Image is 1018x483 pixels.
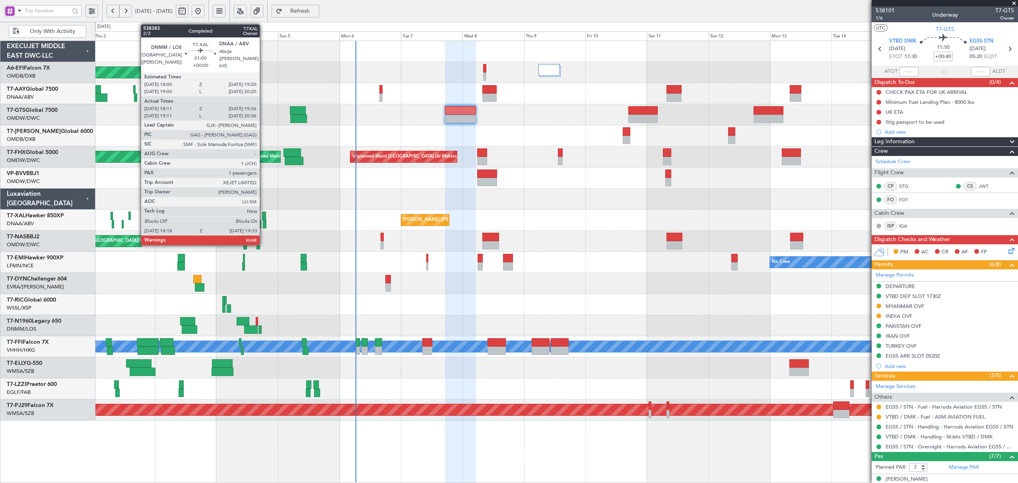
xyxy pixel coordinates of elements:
[7,171,26,176] span: VP-BVV
[7,213,25,218] span: T7-XAL
[964,182,977,191] div: CS
[7,297,56,303] a: T7-RICGlobal 6000
[180,172,258,184] div: Planned Maint Dubai (Al Maktoum Intl)
[876,15,895,21] span: 1/6
[7,318,61,324] a: T7-N1960Legacy 650
[7,93,34,101] a: DNAA/ABV
[7,129,61,134] span: T7-[PERSON_NAME]
[899,222,917,230] a: IGA
[937,44,950,52] span: 11:50
[252,151,346,163] div: Planned Maint [GEOGRAPHIC_DATA] (Seletar)
[25,5,70,17] input: Trip Number
[969,45,986,53] span: [DATE]
[886,109,903,115] div: UK ETA
[886,333,910,339] div: IRAN OVF
[886,443,1014,450] a: EGSS / STN - Overnight - Harrods Aviation EGSS / STN
[7,255,25,261] span: T7-EMI
[874,393,892,402] span: Others
[969,37,993,45] span: EGSS STN
[7,72,35,80] a: OMDB/DXB
[770,31,831,41] div: Mon 13
[7,339,49,345] a: T7-FFIFalcon 7X
[7,382,57,387] a: T7-LZZIPraetor 600
[772,256,790,268] div: No Crew
[585,31,647,41] div: Fri 10
[989,452,1001,460] span: (7/7)
[886,283,915,290] div: DEPARTURE
[7,360,42,366] a: T7-ELLYG-550
[889,53,902,61] span: ETOT
[874,24,888,31] button: UTC
[7,107,25,113] span: T7-GTS
[7,157,40,164] a: OMDW/DWC
[7,276,27,282] span: T7-DYN
[709,31,770,41] div: Sun 12
[885,129,1014,135] div: Add new
[874,137,915,146] span: Leg Information
[899,67,919,76] input: --:--
[7,129,93,134] a: T7-[PERSON_NAME]Global 6000
[7,262,34,269] a: LFMN/NCE
[352,151,470,163] div: Unplanned Maint [GEOGRAPHIC_DATA] (Al Maktoum Intl)
[981,248,987,256] span: FP
[979,183,997,190] a: JWT
[7,65,50,71] a: A6-EFIFalcon 7X
[7,389,31,396] a: EGLF/FAB
[401,31,462,41] div: Tue 7
[874,452,883,461] span: Pax
[899,196,917,203] a: FDT
[831,31,893,41] div: Tue 14
[7,171,39,176] a: VP-BVVBBJ1
[874,147,888,156] span: Crew
[7,65,24,71] span: A6-EFI
[7,304,31,312] a: WSSL/XSP
[9,25,86,38] button: Only With Activity
[97,23,111,30] div: [DATE]
[886,89,967,95] div: CHECK PAX ETA FOR UK ARRIVAL
[900,248,908,256] span: PM
[949,464,979,471] a: Manage PAX
[874,260,893,269] span: Permits
[7,403,54,408] a: T7-PJ29Falcon 7X
[7,339,23,345] span: T7-FFI
[969,53,982,61] span: 05:20
[7,276,67,282] a: T7-DYNChallenger 604
[462,31,524,41] div: Wed 8
[524,31,586,41] div: Thu 9
[93,31,155,41] div: Thu 2
[876,271,914,279] a: Manage Permits
[962,248,968,256] span: AF
[7,86,58,92] a: T7-AAYGlobal 7500
[989,78,1001,86] span: (0/4)
[995,15,1014,21] span: Owner
[874,168,904,177] span: Flight Crew
[7,220,34,227] a: DNAA/ABV
[874,235,950,244] span: Dispatch Checks and Weather
[886,353,940,359] div: EGSS ARR SLOT 0520Z
[936,25,954,33] span: T7-GTS
[884,222,897,230] div: ISP
[886,433,993,440] a: VTBD / DMK - Handling - MJets VTBD / DMK
[7,347,35,354] a: VHHH/HKG
[7,234,26,240] span: T7-NAS
[886,313,912,319] div: INDIA OVF
[989,371,1001,380] span: (3/5)
[135,8,173,15] span: [DATE] - [DATE]
[921,248,929,256] span: AC
[992,68,1005,76] span: ALDT
[7,255,64,261] a: T7-EMIHawker 900XP
[886,413,985,420] a: VTBD / DMK - Fuel - ASM AVIATION FUEL
[884,182,897,191] div: CP
[278,31,340,41] div: Sun 5
[7,178,40,185] a: OMDW/DWC
[886,343,917,349] div: TURKEY OVF
[7,234,39,240] a: T7-NASBBJ2
[886,99,974,105] div: Minimum Fuel Landing Plan - 8000 lbs
[874,78,915,87] span: Dispatch To-Dos
[7,136,35,143] a: OMDB/DXB
[886,403,1002,410] a: EGSS / STN - Fuel - Harrods Aviation EGSS / STN
[7,382,26,387] span: T7-LZZI
[21,29,84,34] span: Only With Activity
[942,248,948,256] span: CR
[155,31,217,41] div: Fri 3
